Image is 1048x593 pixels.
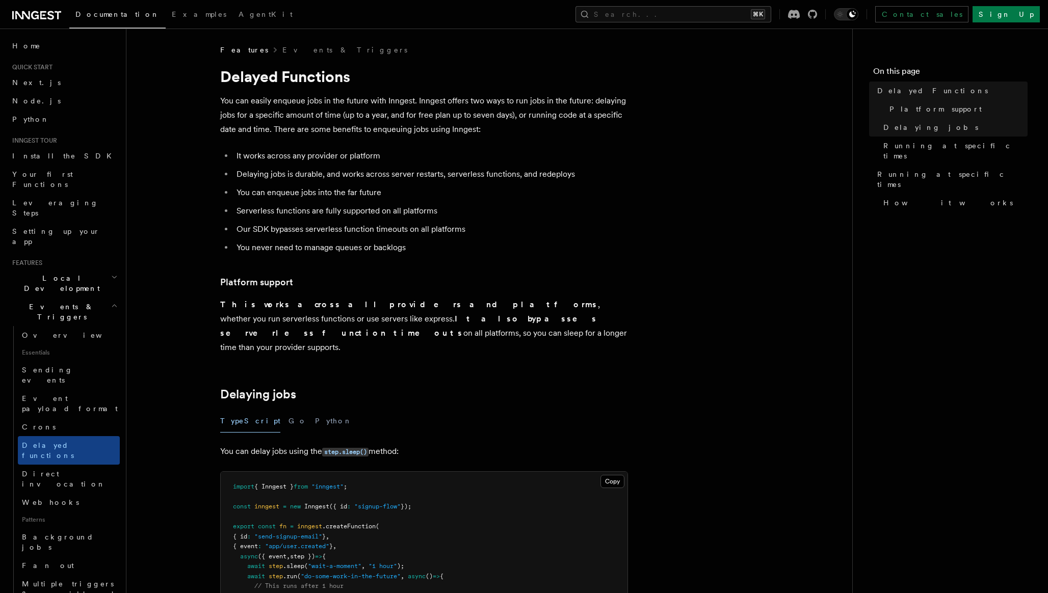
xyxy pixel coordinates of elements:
[233,523,254,530] span: export
[220,298,628,355] p: , whether you run serverless functions or use servers like express. on all platforms, so you can ...
[8,92,120,110] a: Node.js
[233,185,628,200] li: You can enqueue jobs into the far future
[254,582,344,589] span: // This runs after 1 hour
[397,562,404,570] span: );
[254,503,279,510] span: inngest
[297,523,322,530] span: inngest
[265,543,329,550] span: "app/user.created"
[347,503,351,510] span: :
[8,165,120,194] a: Your first Functions
[329,543,333,550] span: }
[22,533,94,551] span: Background jobs
[232,3,299,28] a: AgentKit
[269,573,283,580] span: step
[315,553,322,560] span: =>
[8,147,120,165] a: Install the SDK
[254,533,322,540] span: "send-signup-email"
[751,9,765,19] kbd: ⌘K
[304,562,308,570] span: (
[12,152,118,160] span: Install the SDK
[879,194,1028,212] a: How it works
[269,562,283,570] span: step
[233,149,628,163] li: It works across any provider or platform
[354,503,401,510] span: "signup-flow"
[22,498,79,506] span: Webhooks
[254,483,294,490] span: { Inngest }
[875,6,968,22] a: Contact sales
[290,503,301,510] span: new
[8,259,42,267] span: Features
[361,562,365,570] span: ,
[12,199,98,217] span: Leveraging Steps
[22,423,56,431] span: Crons
[883,141,1028,161] span: Running at specific times
[8,302,111,322] span: Events & Triggers
[297,573,301,580] span: (
[344,483,347,490] span: ;
[12,170,73,188] span: Your first Functions
[220,67,628,86] h1: Delayed Functions
[8,37,120,55] a: Home
[69,3,166,29] a: Documentation
[233,222,628,236] li: Our SDK bypasses serverless function timeouts on all platforms
[279,523,286,530] span: fn
[973,6,1040,22] a: Sign Up
[294,483,308,490] span: from
[18,436,120,465] a: Delayed functions
[301,573,401,580] span: "do-some-work-in-the-future"
[879,118,1028,137] a: Delaying jobs
[315,410,352,433] button: Python
[322,533,326,540] span: }
[22,394,118,413] span: Event payload format
[889,104,982,114] span: Platform support
[18,493,120,511] a: Webhooks
[22,366,73,384] span: Sending events
[233,543,258,550] span: { event
[426,573,433,580] span: ()
[220,45,268,55] span: Features
[8,110,120,128] a: Python
[18,344,120,361] span: Essentials
[18,528,120,556] a: Background jobs
[258,543,261,550] span: :
[8,73,120,92] a: Next.js
[408,573,426,580] span: async
[873,82,1028,100] a: Delayed Functions
[18,389,120,418] a: Event payload format
[308,562,361,570] span: "wait-a-moment"
[401,573,404,580] span: ,
[247,562,265,570] span: await
[333,543,336,550] span: ,
[247,573,265,580] span: await
[8,298,120,326] button: Events & Triggers
[233,503,251,510] span: const
[8,137,57,145] span: Inngest tour
[8,222,120,251] a: Setting up your app
[239,10,293,18] span: AgentKit
[18,556,120,575] a: Fan out
[12,78,61,87] span: Next.js
[879,137,1028,165] a: Running at specific times
[220,410,280,433] button: TypeScript
[322,446,369,456] a: step.sleep()
[329,503,347,510] span: ({ id
[12,97,61,105] span: Node.js
[283,562,304,570] span: .sleep
[873,65,1028,82] h4: On this page
[12,115,49,123] span: Python
[18,326,120,344] a: Overview
[322,553,326,560] span: {
[883,122,978,132] span: Delaying jobs
[258,553,286,560] span: ({ event
[873,165,1028,194] a: Running at specific times
[289,410,307,433] button: Go
[233,204,628,218] li: Serverless functions are fully supported on all platforms
[286,553,290,560] span: ,
[233,167,628,181] li: Delaying jobs is durable, and works across server restarts, serverless functions, and redeploys
[258,523,276,530] span: const
[12,227,100,246] span: Setting up your app
[283,503,286,510] span: =
[18,511,120,528] span: Patterns
[575,6,771,22] button: Search...⌘K
[220,94,628,137] p: You can easily enqueue jobs in the future with Inngest. Inngest offers two ways to run jobs in th...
